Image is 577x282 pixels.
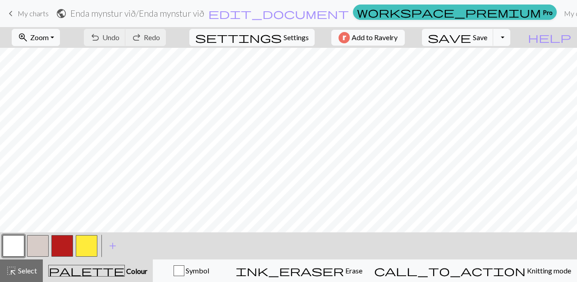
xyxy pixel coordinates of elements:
button: Erase [230,259,368,282]
span: keyboard_arrow_left [5,7,16,20]
img: Ravelry [339,32,350,43]
span: zoom_in [18,31,28,44]
span: public [56,7,67,20]
h2: Enda mynstur við / Enda mynstur við [70,8,204,18]
button: SettingsSettings [189,29,315,46]
span: highlight_alt [6,264,17,277]
span: palette [49,264,124,277]
span: ink_eraser [236,264,344,277]
span: settings [195,31,282,44]
span: save [428,31,471,44]
span: call_to_action [374,264,526,277]
button: Zoom [12,29,60,46]
span: Knitting mode [526,266,571,275]
i: Settings [195,32,282,43]
span: Colour [125,267,147,275]
span: Select [17,266,37,275]
span: Save [473,33,487,42]
a: Pro [353,5,557,20]
span: edit_document [208,7,349,20]
button: Add to Ravelry [331,30,405,46]
span: My charts [18,9,49,18]
span: Settings [284,32,309,43]
button: Symbol [153,259,230,282]
button: Knitting mode [368,259,577,282]
button: Save [422,29,494,46]
span: Zoom [30,33,49,42]
span: help [528,31,571,44]
span: Erase [344,266,362,275]
span: Symbol [184,266,209,275]
span: add [107,240,118,252]
a: My charts [5,6,49,21]
span: workspace_premium [357,6,541,18]
button: Colour [43,259,153,282]
span: Add to Ravelry [352,32,398,43]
